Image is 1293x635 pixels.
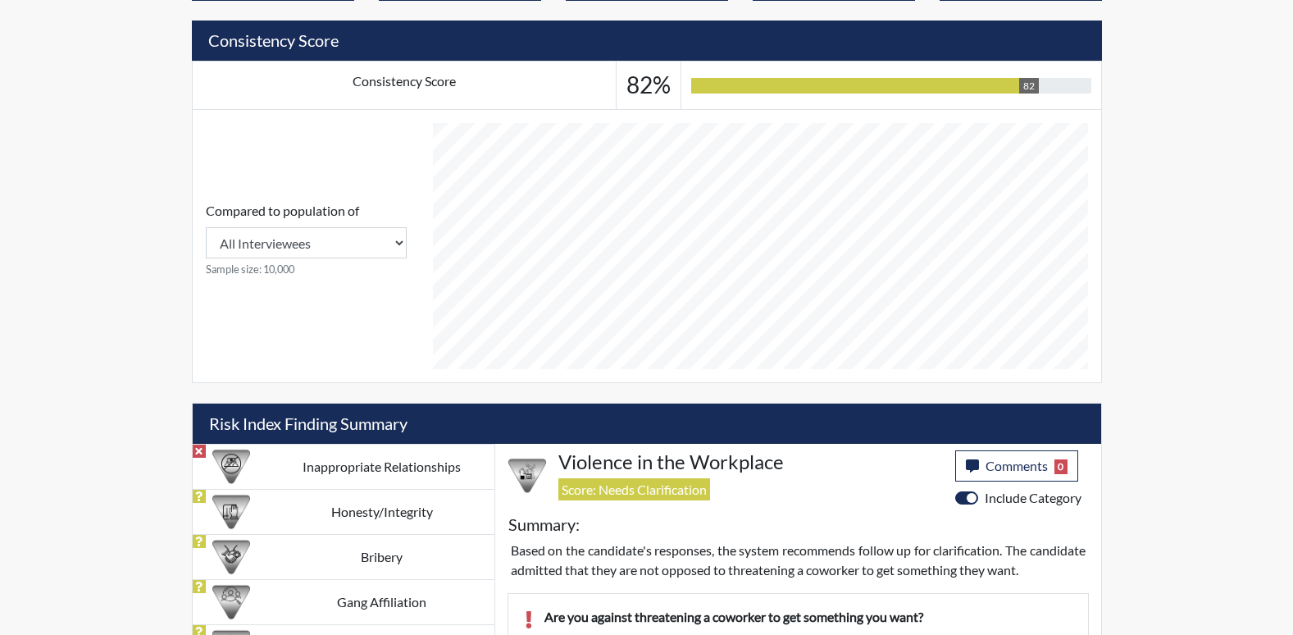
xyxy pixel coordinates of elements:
span: Score: Needs Clarification [558,478,710,500]
label: Compared to population of [206,201,359,221]
span: 0 [1054,459,1068,474]
td: Gang Affiliation [270,579,494,624]
img: CATEGORY%20ICON-03.c5611939.png [212,538,250,576]
h3: 82% [626,71,671,99]
h5: Consistency Score [192,21,1102,61]
h5: Risk Index Finding Summary [193,404,1101,444]
p: Are you against threatening a coworker to get something you want? [544,607,1072,627]
td: Consistency Score [192,62,617,110]
td: Inappropriate Relationships [270,444,494,489]
div: Consistency Score comparison among population [206,201,407,277]
button: Comments0 [955,450,1079,482]
span: Comments [986,458,1048,473]
img: CATEGORY%20ICON-11.a5f294f4.png [212,493,250,531]
p: Based on the candidate's responses, the system recommends follow up for clarification. The candid... [511,541,1086,580]
div: 82 [1019,78,1039,94]
h4: Violence in the Workplace [558,450,943,474]
label: Include Category [985,488,1081,508]
h5: Summary: [508,514,580,534]
small: Sample size: 10,000 [206,262,407,277]
td: Bribery [270,534,494,579]
img: CATEGORY%20ICON-14.139f8ef7.png [212,448,250,486]
td: Honesty/Integrity [270,489,494,534]
img: CATEGORY%20ICON-02.2c5dd649.png [212,583,250,621]
img: CATEGORY%20ICON-26.eccbb84f.png [508,457,546,495]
